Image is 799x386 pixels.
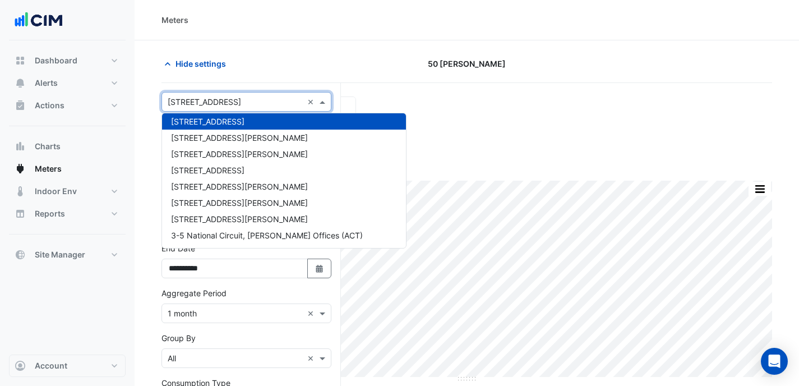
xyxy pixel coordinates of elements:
button: Actions [9,94,126,117]
app-icon: Meters [15,163,26,174]
app-icon: Alerts [15,77,26,89]
app-icon: Charts [15,141,26,152]
span: [STREET_ADDRESS][PERSON_NAME] [171,149,308,159]
span: Site Manager [35,249,85,260]
span: Actions [35,100,64,111]
app-icon: Dashboard [15,55,26,66]
span: Indoor Env [35,186,77,197]
span: [STREET_ADDRESS][PERSON_NAME] [171,133,308,143]
img: Company Logo [13,9,64,31]
span: 50 [PERSON_NAME] [428,58,506,70]
label: End Date [161,242,195,254]
span: Meters [35,163,62,174]
button: Reports [9,203,126,225]
button: More Options [749,182,771,196]
span: Clear [307,307,317,319]
label: Group By [161,332,196,344]
button: Dashboard [9,49,126,72]
label: Aggregate Period [161,287,227,299]
div: Meters [161,14,188,26]
app-icon: Indoor Env [15,186,26,197]
span: [STREET_ADDRESS] [171,166,244,175]
span: Alerts [35,77,58,89]
button: Meters [9,158,126,180]
span: Hide settings [175,58,226,70]
span: 3-5 National Circuit, [PERSON_NAME] Offices (ACT) [171,231,363,240]
button: Indoor Env [9,180,126,203]
app-icon: Site Manager [15,249,26,260]
ng-dropdown-panel: Options list [161,113,407,249]
span: [STREET_ADDRESS] [171,117,244,126]
span: 3-5 Rider Blvd [171,247,224,256]
app-icon: Actions [15,100,26,111]
span: [STREET_ADDRESS][PERSON_NAME] [171,182,308,191]
span: [STREET_ADDRESS][PERSON_NAME] [171,198,308,208]
button: Site Manager [9,243,126,266]
span: Clear [307,352,317,364]
span: Clear [307,96,317,108]
span: Reports [35,208,65,219]
div: Open Intercom Messenger [761,348,788,375]
span: [STREET_ADDRESS][PERSON_NAME] [171,214,308,224]
span: Dashboard [35,55,77,66]
button: Alerts [9,72,126,94]
button: Hide settings [161,54,233,73]
fa-icon: Select Date [315,264,325,273]
button: Account [9,355,126,377]
button: Charts [9,135,126,158]
span: Account [35,360,67,371]
span: Charts [35,141,61,152]
app-icon: Reports [15,208,26,219]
